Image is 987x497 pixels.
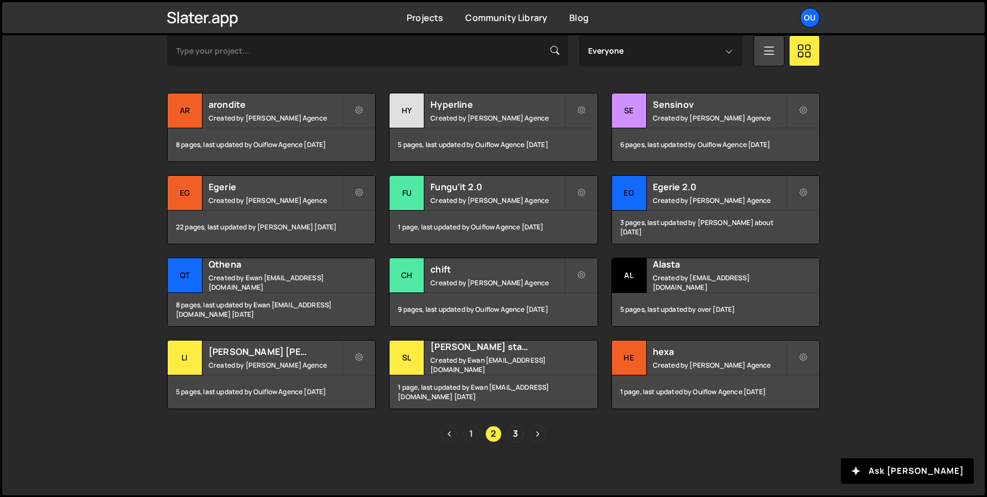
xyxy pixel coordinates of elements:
a: Page 1 [463,426,480,442]
a: Fu Fungu'it 2.0 Created by [PERSON_NAME] Agence 1 page, last updated by Ouiflow Agence [DATE] [389,175,598,244]
a: Blog [569,12,589,24]
small: Created by [PERSON_NAME] Agence [653,196,786,205]
a: Sl [PERSON_NAME] starter project Created by Ewan [EMAIL_ADDRESS][DOMAIN_NAME] 1 page, last update... [389,340,598,409]
div: 1 page, last updated by Ouiflow Agence [DATE] [389,211,597,244]
small: Created by [EMAIL_ADDRESS][DOMAIN_NAME] [653,273,786,292]
a: ar arondite Created by [PERSON_NAME] Agence 8 pages, last updated by Ouiflow Agence [DATE] [167,93,376,162]
a: Page 3 [507,426,524,442]
div: 5 pages, last updated by over [DATE] [612,293,819,326]
a: Al Alasta Created by [EMAIL_ADDRESS][DOMAIN_NAME] 5 pages, last updated by over [DATE] [611,258,820,327]
div: 6 pages, last updated by Ouiflow Agence [DATE] [612,128,819,161]
a: he hexa Created by [PERSON_NAME] Agence 1 page, last updated by Ouiflow Agence [DATE] [611,340,820,409]
a: Li [PERSON_NAME] [PERSON_NAME] Created by [PERSON_NAME] Agence 5 pages, last updated by Ouiflow A... [167,340,376,409]
small: Created by Ewan [EMAIL_ADDRESS][DOMAIN_NAME] [209,273,342,292]
small: Created by [PERSON_NAME] Agence [430,278,564,287]
button: Ask [PERSON_NAME] [841,458,974,484]
div: Eg [168,176,202,211]
small: Created by [PERSON_NAME] Agence [209,113,342,123]
h2: hexa [653,346,786,358]
a: Qt Qthena Created by Ewan [EMAIL_ADDRESS][DOMAIN_NAME] 8 pages, last updated by Ewan [EMAIL_ADDRE... [167,258,376,327]
a: Eg Egerie 2.0 Created by [PERSON_NAME] Agence 3 pages, last updated by [PERSON_NAME] about [DATE] [611,175,820,244]
h2: Hyperline [430,98,564,111]
div: Al [612,258,647,293]
small: Created by [PERSON_NAME] Agence [430,196,564,205]
h2: [PERSON_NAME] [PERSON_NAME] [209,346,342,358]
a: Eg Egerie Created by [PERSON_NAME] Agence 22 pages, last updated by [PERSON_NAME] [DATE] [167,175,376,244]
div: 1 page, last updated by Ewan [EMAIL_ADDRESS][DOMAIN_NAME] [DATE] [389,375,597,409]
div: Li [168,341,202,375]
div: Sl [389,341,424,375]
a: Previous page [441,426,458,442]
a: ch chift Created by [PERSON_NAME] Agence 9 pages, last updated by Ouiflow Agence [DATE] [389,258,598,327]
div: 5 pages, last updated by Ouiflow Agence [DATE] [168,375,375,409]
h2: Fungu'it 2.0 [430,181,564,193]
div: ch [389,258,424,293]
input: Type your project... [167,35,568,66]
small: Created by Ewan [EMAIL_ADDRESS][DOMAIN_NAME] [430,355,564,374]
div: Eg [612,176,647,211]
h2: Qthena [209,258,342,270]
div: 9 pages, last updated by Ouiflow Agence [DATE] [389,293,597,326]
div: 8 pages, last updated by Ewan [EMAIL_ADDRESS][DOMAIN_NAME] [DATE] [168,293,375,326]
a: Hy Hyperline Created by [PERSON_NAME] Agence 5 pages, last updated by Ouiflow Agence [DATE] [389,93,598,162]
a: Community Library [465,12,547,24]
h2: Egerie 2.0 [653,181,786,193]
div: Fu [389,176,424,211]
div: he [612,341,647,375]
h2: chift [430,263,564,275]
small: Created by [PERSON_NAME] Agence [209,196,342,205]
a: Next page [529,426,546,442]
a: Projects [407,12,443,24]
h2: Alasta [653,258,786,270]
div: 22 pages, last updated by [PERSON_NAME] [DATE] [168,211,375,244]
small: Created by [PERSON_NAME] Agence [653,113,786,123]
div: Se [612,93,647,128]
div: ar [168,93,202,128]
a: Ou [800,8,820,28]
h2: arondite [209,98,342,111]
h2: [PERSON_NAME] starter project [430,341,564,353]
small: Created by [PERSON_NAME] Agence [653,360,786,370]
div: Hy [389,93,424,128]
h2: Sensinov [653,98,786,111]
div: 8 pages, last updated by Ouiflow Agence [DATE] [168,128,375,161]
div: 1 page, last updated by Ouiflow Agence [DATE] [612,375,819,409]
div: 5 pages, last updated by Ouiflow Agence [DATE] [389,128,597,161]
a: Se Sensinov Created by [PERSON_NAME] Agence 6 pages, last updated by Ouiflow Agence [DATE] [611,93,820,162]
small: Created by [PERSON_NAME] Agence [209,360,342,370]
div: Qt [168,258,202,293]
small: Created by [PERSON_NAME] Agence [430,113,564,123]
div: 3 pages, last updated by [PERSON_NAME] about [DATE] [612,211,819,244]
div: Pagination [167,426,820,442]
h2: Egerie [209,181,342,193]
